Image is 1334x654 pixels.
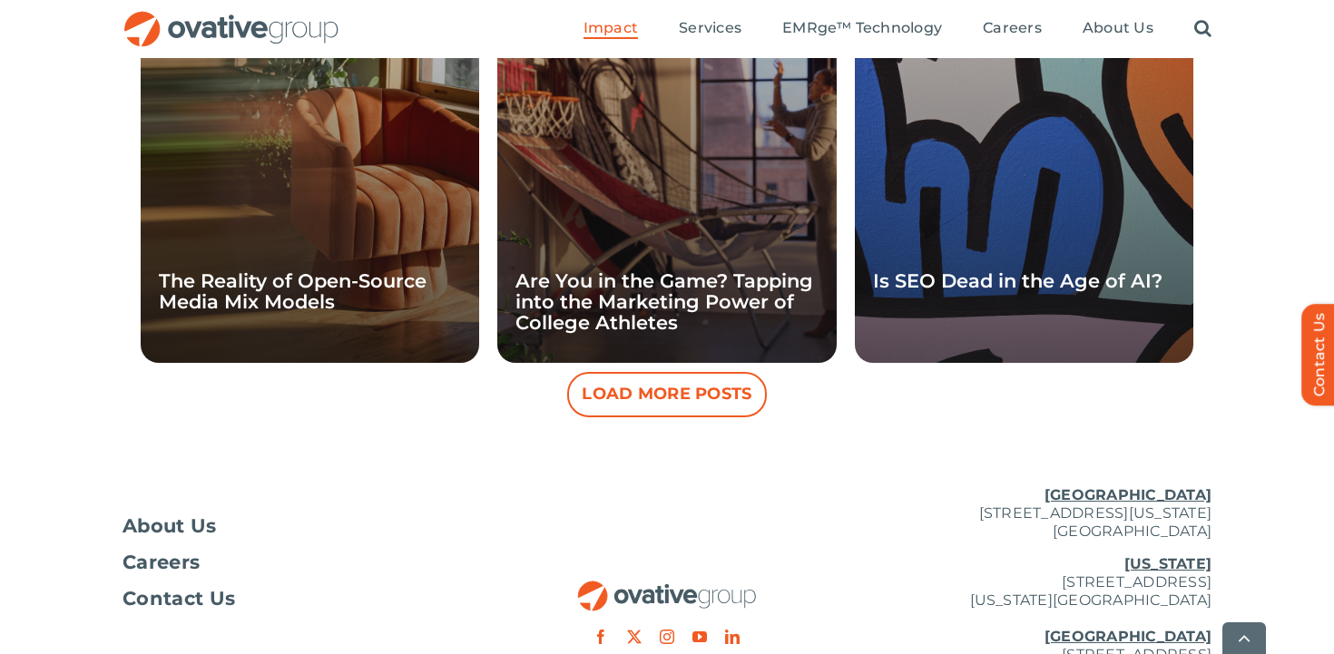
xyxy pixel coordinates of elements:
[873,269,1162,292] a: Is SEO Dead in the Age of AI?
[1045,628,1211,645] u: [GEOGRAPHIC_DATA]
[123,9,340,26] a: OG_Full_horizontal_RGB
[983,19,1042,39] a: Careers
[1194,19,1211,39] a: Search
[123,517,486,608] nav: Footer Menu
[584,19,638,37] span: Impact
[679,19,741,39] a: Services
[1083,19,1153,37] span: About Us
[782,19,942,37] span: EMRge™ Technology
[679,19,741,37] span: Services
[1124,555,1211,572] u: [US_STATE]
[123,517,486,535] a: About Us
[1045,486,1211,503] u: [GEOGRAPHIC_DATA]
[848,486,1211,541] p: [STREET_ADDRESS][US_STATE] [GEOGRAPHIC_DATA]
[584,19,638,39] a: Impact
[123,590,486,608] a: Contact Us
[123,590,235,608] span: Contact Us
[567,372,767,417] button: Load More Posts
[123,553,486,571] a: Careers
[627,630,642,644] a: twitter
[515,269,813,334] a: Are You in the Game? Tapping into the Marketing Power of College Athletes
[123,553,200,571] span: Careers
[983,19,1042,37] span: Careers
[725,630,740,644] a: linkedin
[576,579,758,596] a: OG_Full_horizontal_RGB
[593,630,608,644] a: facebook
[782,19,942,39] a: EMRge™ Technology
[692,630,707,644] a: youtube
[1083,19,1153,39] a: About Us
[159,269,427,313] a: The Reality of Open-Source Media Mix Models
[123,517,217,535] span: About Us
[660,630,674,644] a: instagram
